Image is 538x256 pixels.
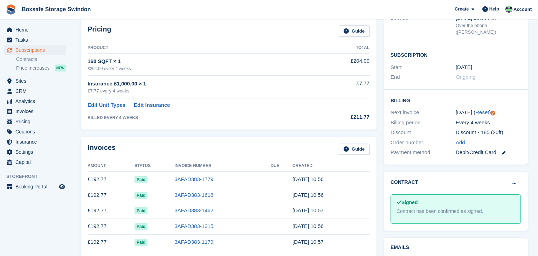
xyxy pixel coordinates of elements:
span: Storefront [6,173,70,180]
th: Total [317,42,370,54]
a: menu [4,137,66,147]
span: Paid [134,176,147,183]
a: menu [4,157,66,167]
time: 2025-08-29 09:56:44 UTC [292,176,324,182]
span: Settings [15,147,57,157]
a: menu [4,45,66,55]
span: Insurance [15,137,57,147]
td: £192.77 [88,172,134,187]
th: Status [134,160,174,172]
td: £192.77 [88,219,134,234]
span: Sites [15,76,57,86]
div: Discount - 185 (20ft) [456,129,521,137]
div: Over the phone ([PERSON_NAME]) [456,22,521,36]
a: Reset [475,109,489,115]
a: menu [4,35,66,45]
th: Created [292,160,370,172]
td: £192.77 [88,203,134,219]
a: menu [4,147,66,157]
span: Ongoing [456,74,476,80]
time: 2024-08-02 00:00:00 UTC [456,63,472,71]
span: Price increases [16,65,50,71]
img: stora-icon-8386f47178a22dfd0bd8f6a31ec36ba5ce8667c1dd55bd0f319d3a0aa187defe.svg [6,4,16,15]
a: 3AFAD383-1779 [174,176,213,182]
div: £211.77 [317,113,370,121]
img: Kim Virabi [505,6,512,13]
span: Booking Portal [15,182,57,192]
span: Invoices [15,106,57,116]
a: menu [4,86,66,96]
div: Debit/Credit Card [456,148,521,157]
div: Signed [396,199,515,206]
time: 2025-08-01 09:56:46 UTC [292,192,324,198]
a: menu [4,76,66,86]
span: CRM [15,86,57,96]
a: Boxsafe Storage Swindon [19,4,94,15]
a: Add [456,139,465,147]
td: £192.77 [88,234,134,250]
span: Help [489,6,499,13]
a: 3AFAD383-1618 [174,192,213,198]
h2: Emails [391,245,521,250]
h2: Subscription [391,51,521,58]
span: Capital [15,157,57,167]
span: Create [455,6,469,13]
a: 3AFAD383-1315 [174,223,213,229]
div: Booked [391,14,456,36]
a: menu [4,117,66,126]
h2: Contract [391,179,418,186]
div: 160 SQFT × 1 [88,57,317,65]
h2: Billing [391,97,521,104]
span: Coupons [15,127,57,137]
td: £7.77 [317,76,370,98]
a: Preview store [58,182,66,191]
a: menu [4,182,66,192]
div: End [391,73,456,81]
a: menu [4,127,66,137]
time: 2025-07-04 09:57:08 UTC [292,207,324,213]
div: Insurance £1,000.00 × 1 [88,80,317,88]
a: 3AFAD383-1179 [174,239,213,245]
a: menu [4,25,66,35]
h2: Pricing [88,25,111,37]
div: Next invoice [391,109,456,117]
div: £204.00 every 4 weeks [88,65,317,72]
span: Analytics [15,96,57,106]
a: Guide [339,144,370,155]
span: Paid [134,207,147,214]
h2: Invoices [88,144,116,155]
span: Tasks [15,35,57,45]
div: Start [391,63,456,71]
div: NEW [55,64,66,71]
div: [DATE] ( ) [456,109,521,117]
div: Tooltip anchor [490,110,496,116]
a: Guide [339,25,370,37]
a: 3AFAD383-1462 [174,207,213,213]
a: Price increases NEW [16,64,66,72]
th: Due [270,160,292,172]
a: Edit Unit Types [88,101,125,109]
div: BILLED EVERY 4 WEEKS [88,115,317,121]
div: Order number [391,139,456,147]
span: Subscriptions [15,45,57,55]
a: Edit Insurance [134,101,170,109]
span: Account [513,6,532,13]
td: £204.00 [317,53,370,75]
span: Paid [134,223,147,230]
span: Paid [134,192,147,199]
th: Invoice Number [174,160,270,172]
span: Home [15,25,57,35]
a: menu [4,106,66,116]
div: Discount [391,129,456,137]
div: £7.77 every 4 weeks [88,88,317,95]
time: 2025-05-09 09:57:23 UTC [292,239,324,245]
span: Paid [134,239,147,246]
a: menu [4,96,66,106]
td: £192.77 [88,187,134,203]
th: Product [88,42,317,54]
time: 2025-06-06 09:56:41 UTC [292,223,324,229]
div: Payment method [391,148,456,157]
a: Contracts [16,56,66,63]
th: Amount [88,160,134,172]
div: Every 4 weeks [456,119,521,127]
